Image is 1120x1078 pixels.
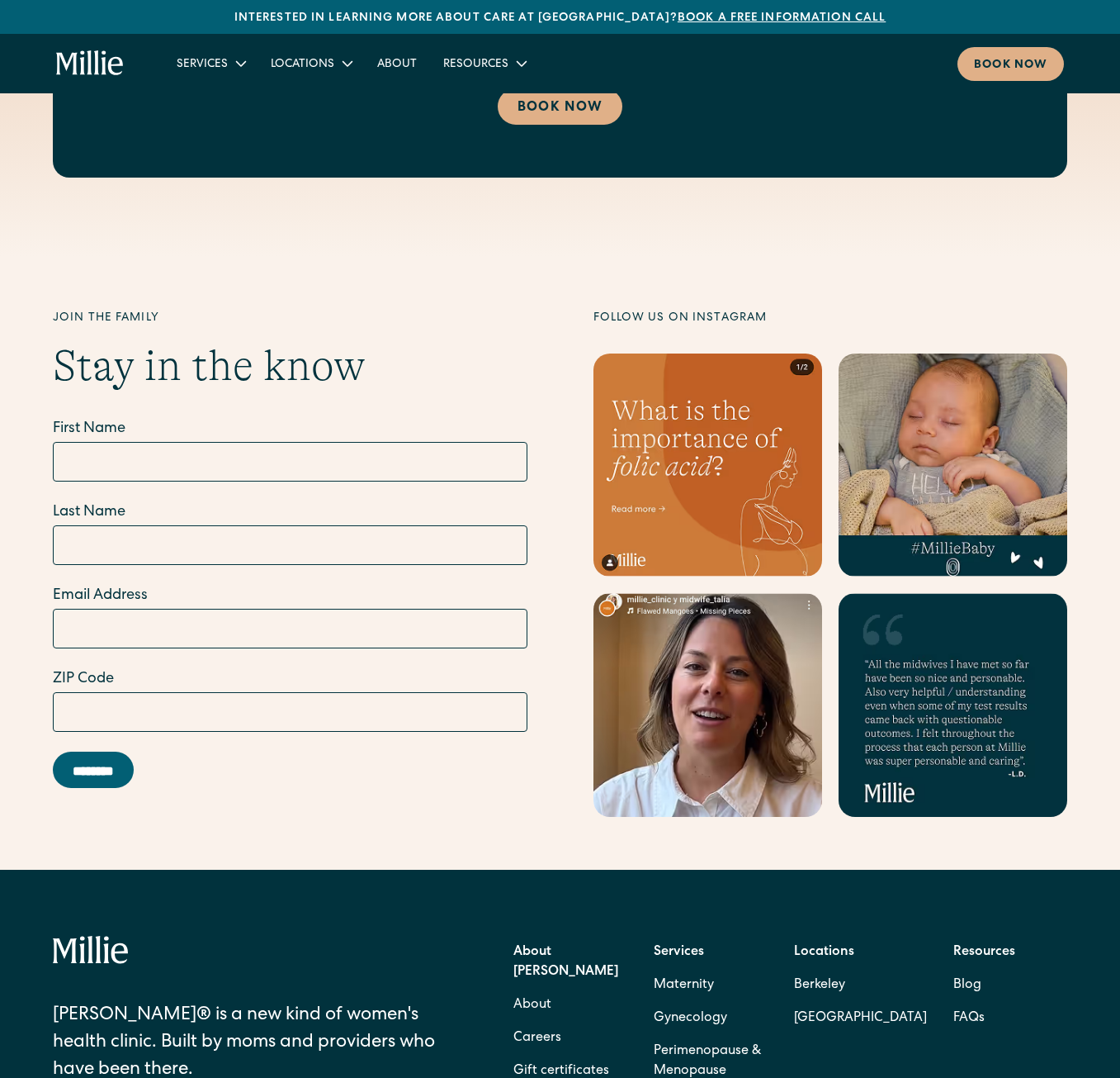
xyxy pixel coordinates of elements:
[654,946,704,959] strong: Services
[513,989,551,1022] a: About
[974,57,1047,74] div: Book now
[177,56,228,74] div: Services
[53,501,527,524] label: Last Name
[513,1022,561,1055] a: Careers
[53,418,527,788] form: Email Form
[953,969,981,1002] a: Blog
[53,310,527,327] div: Join the family
[53,585,527,607] label: Email Address
[513,946,618,979] strong: About [PERSON_NAME]
[654,969,714,1002] a: Maternity
[53,668,527,691] label: ZIP Code
[430,50,538,77] div: Resources
[957,47,1064,81] a: Book now
[794,1002,927,1035] a: [GEOGRAPHIC_DATA]
[794,969,927,1002] a: Berkeley
[53,340,527,392] h2: Stay in the know
[654,1002,727,1035] a: Gynecology
[53,418,527,440] label: First Name
[953,1002,985,1035] a: FAQs
[678,12,886,24] a: Book a free information call
[271,56,334,74] div: Locations
[364,50,430,77] a: About
[443,56,508,74] div: Resources
[163,50,258,77] div: Services
[794,946,854,959] strong: Locations
[258,50,364,77] div: Locations
[56,50,124,77] a: home
[953,946,1015,959] strong: Resources
[593,310,1068,327] div: Follow us on Instagram
[498,88,622,125] a: Book Now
